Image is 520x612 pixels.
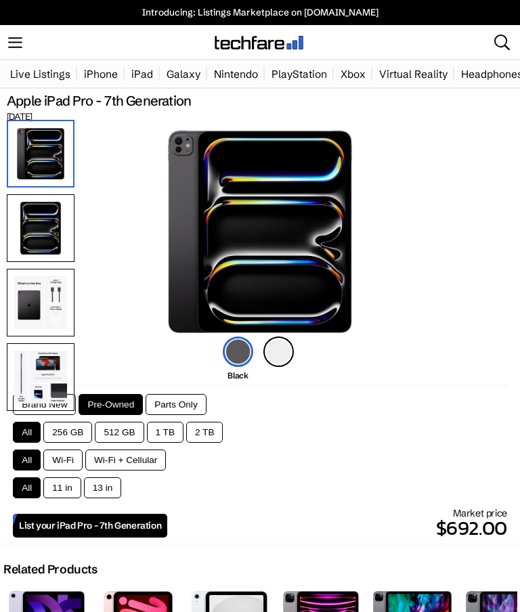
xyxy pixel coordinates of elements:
[43,450,83,471] button: Wi-Fi
[7,269,74,336] img: All
[43,422,92,443] button: 256 GB
[186,422,223,443] button: 2 TB
[13,422,41,443] button: All
[168,130,353,333] img: iPad Pro (7th Generation)
[265,61,334,87] a: PlayStation
[227,370,248,380] span: Black
[146,394,206,415] button: Parts Only
[43,477,81,498] button: 11 in
[223,336,253,367] img: black-icon
[7,194,74,262] img: Front
[7,7,513,18] a: Introducing: Listings Marketplace on [DOMAIN_NAME]
[7,120,74,188] img: iPad Pro (7th Generation)
[167,507,507,543] div: Market price
[13,450,41,471] button: All
[85,450,166,471] button: Wi-Fi + Cellular
[13,477,41,498] button: All
[84,477,121,498] button: 13 in
[125,61,160,87] a: iPad
[147,422,183,443] button: 1 TB
[19,520,161,531] span: List your iPad Pro - 7th Generation
[3,562,97,577] h2: Related Products
[372,61,454,87] a: Virtual Reality
[79,394,143,415] button: Pre-Owned
[7,111,32,123] span: [DATE]
[160,61,207,87] a: Galaxy
[207,61,265,87] a: Nintendo
[215,36,303,49] img: techfare logo
[167,512,507,543] p: $692.00
[263,336,294,367] img: silver-icon
[7,92,191,110] span: Apple iPad Pro - 7th Generation
[3,61,77,87] a: Live Listings
[334,61,372,87] a: Xbox
[7,343,74,411] img: Both All
[95,422,144,443] button: 512 GB
[13,514,167,538] a: List your iPad Pro - 7th Generation
[77,61,125,87] a: iPhone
